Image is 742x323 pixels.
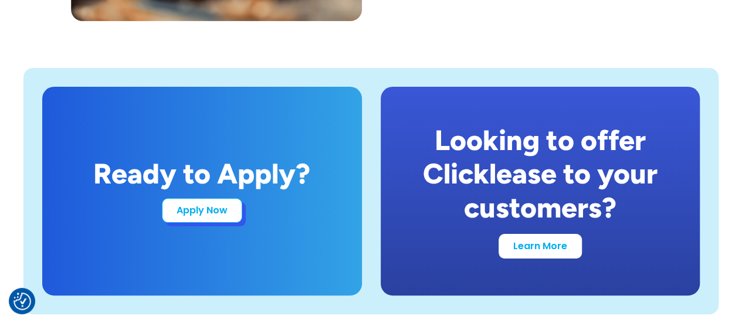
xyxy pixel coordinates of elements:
[13,293,31,310] img: Revisit consent button
[93,157,310,191] div: Ready to Apply?
[499,234,582,259] a: Learn More
[162,198,242,223] a: Apply Now
[409,124,672,225] div: Looking to offer Clicklease to your customers?
[13,293,31,310] button: Consent Preferences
